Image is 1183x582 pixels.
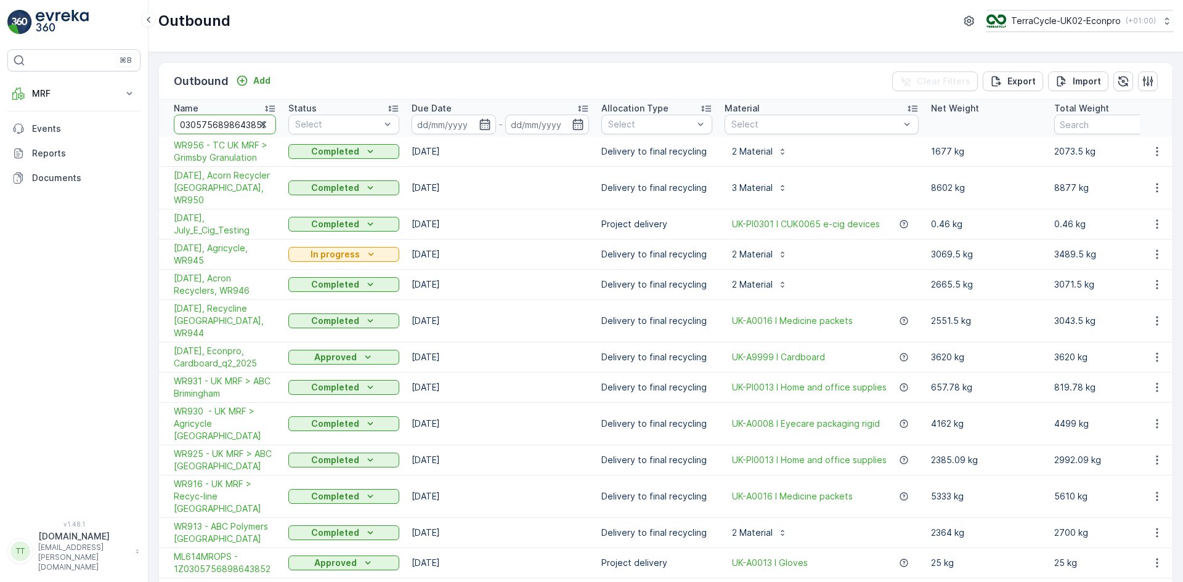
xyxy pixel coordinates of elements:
[405,137,595,167] td: [DATE]
[174,405,276,442] a: WR930 - UK MRF > Agricycle UK
[595,373,718,403] td: Delivery to final recycling
[1054,381,1165,394] p: 819.78 kg
[608,118,693,131] p: Select
[311,278,359,291] p: Completed
[311,454,359,466] p: Completed
[7,166,140,190] a: Documents
[405,373,595,403] td: [DATE]
[174,345,276,370] span: [DATE], Econpro, Cardboard_q2_2025
[1054,490,1165,503] p: 5610 kg
[595,270,718,300] td: Delivery to final recycling
[595,475,718,518] td: Delivery to final recycling
[288,380,399,395] button: Completed
[732,527,773,539] p: 2 Material
[174,520,276,545] a: WR913 - ABC Polymers Birmingham
[931,218,1042,230] p: 0.46 kg
[1054,218,1165,230] p: 0.46 kg
[931,381,1042,394] p: 657.78 kg
[595,445,718,475] td: Delivery to final recycling
[412,102,452,115] p: Due Date
[288,350,399,365] button: Approved
[595,548,718,578] td: Project delivery
[174,139,276,164] a: WR956 - TC UK MRF > Grimsby Granulation
[986,14,1006,28] img: terracycle_logo_wKaHoWT.png
[725,102,760,115] p: Material
[174,551,276,575] a: ML614MROPS - 1Z0305756898643852
[931,248,1042,261] p: 3069.5 kg
[1048,71,1108,91] button: Import
[1054,278,1165,291] p: 3071.5 kg
[288,102,317,115] p: Status
[732,418,880,430] a: UK-A0008 I Eyecare packaging rigid
[288,144,399,159] button: Completed
[174,405,276,442] span: WR930 - UK MRF > Agricycle [GEOGRAPHIC_DATA]
[405,445,595,475] td: [DATE]
[314,557,357,569] p: Approved
[732,454,887,466] a: UK-PI0013 I Home and office supplies
[732,351,825,363] a: UK-A9999 I Cardboard
[288,180,399,195] button: Completed
[731,118,900,131] p: Select
[311,418,359,430] p: Completed
[725,523,795,543] button: 2 Material
[732,248,773,261] p: 2 Material
[412,115,496,134] input: dd/mm/yyyy
[174,448,276,472] a: WR925 - UK MRF > ABC Birmingham
[288,489,399,504] button: Completed
[174,478,276,515] a: WR916 - UK MRF > Recyc-line UK
[36,10,89,34] img: logo_light-DOdMpM7g.png
[174,345,276,370] a: 06/30/2025, Econpro, Cardboard_q2_2025
[732,315,853,327] span: UK-A0016 I Medicine packets
[931,145,1042,158] p: 1677 kg
[38,530,129,543] p: [DOMAIN_NAME]
[1054,527,1165,539] p: 2700 kg
[231,73,275,88] button: Add
[174,169,276,206] span: [DATE], Acorn Recycler [GEOGRAPHIC_DATA], WR950
[405,167,595,209] td: [DATE]
[732,182,773,194] p: 3 Material
[10,541,30,561] div: TT
[732,218,880,230] a: UK-PI0301 I CUK0065 e-cig devices
[253,75,270,87] p: Add
[7,116,140,141] a: Events
[311,218,359,230] p: Completed
[32,172,136,184] p: Documents
[174,448,276,472] span: WR925 - UK MRF > ABC [GEOGRAPHIC_DATA]
[174,375,276,400] a: WR931 - UK MRF > ABC Brimingham
[38,543,129,572] p: [EMAIL_ADDRESS][PERSON_NAME][DOMAIN_NAME]
[595,403,718,445] td: Delivery to final recycling
[311,248,360,261] p: In progress
[983,71,1043,91] button: Export
[405,548,595,578] td: [DATE]
[732,278,773,291] p: 2 Material
[1054,115,1165,134] input: Search
[314,351,357,363] p: Approved
[931,557,1042,569] p: 25 kg
[595,167,718,209] td: Delivery to final recycling
[931,351,1042,363] p: 3620 kg
[892,71,978,91] button: Clear Filters
[32,123,136,135] p: Events
[405,518,595,548] td: [DATE]
[931,102,979,115] p: Net Weight
[7,81,140,106] button: MRF
[174,302,276,339] span: [DATE], Recycline [GEOGRAPHIC_DATA], WR944
[158,11,230,31] p: Outbound
[405,240,595,270] td: [DATE]
[732,557,808,569] span: UK-A0013 I Gloves
[1054,315,1165,327] p: 3043.5 kg
[120,55,132,65] p: ⌘B
[405,209,595,240] td: [DATE]
[288,277,399,292] button: Completed
[1054,248,1165,261] p: 3489.5 kg
[311,315,359,327] p: Completed
[1054,557,1165,569] p: 25 kg
[595,342,718,373] td: Delivery to final recycling
[1054,102,1109,115] p: Total Weight
[601,102,669,115] p: Allocation Type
